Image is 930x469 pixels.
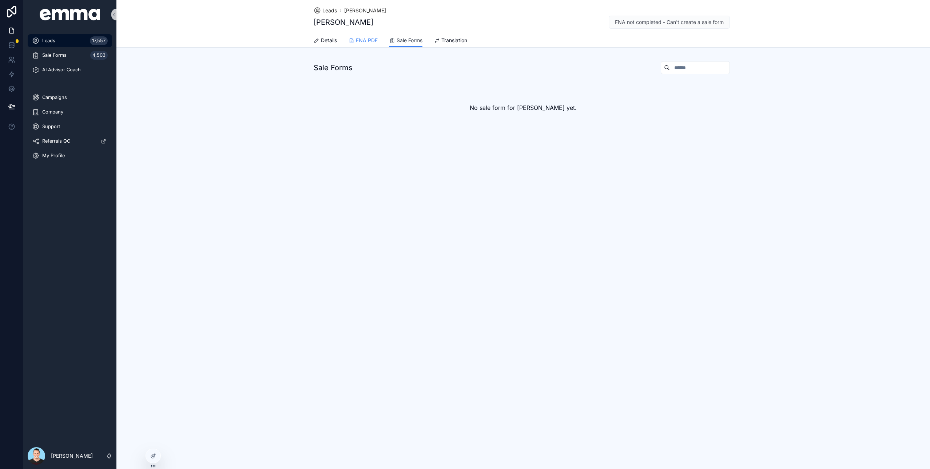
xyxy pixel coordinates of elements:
[90,36,108,45] div: 17,557
[389,34,422,48] a: Sale Forms
[42,124,60,130] span: Support
[42,67,81,73] span: AI Advisor Coach
[314,63,353,73] h1: Sale Forms
[42,109,63,115] span: Company
[28,120,112,133] a: Support
[42,153,65,159] span: My Profile
[28,149,112,162] a: My Profile
[28,91,112,104] a: Campaigns
[441,37,467,44] span: Translation
[314,7,337,14] a: Leads
[40,9,100,20] img: App logo
[28,135,112,148] a: Referrals QC
[314,17,373,27] h1: [PERSON_NAME]
[344,7,386,14] a: [PERSON_NAME]
[90,51,108,60] div: 4,503
[322,7,337,14] span: Leads
[42,138,70,144] span: Referrals QC
[321,37,337,44] span: Details
[51,452,93,460] p: [PERSON_NAME]
[434,34,467,48] a: Translation
[349,34,378,48] a: FNA PDF
[42,52,67,58] span: Sale Forms
[314,34,337,48] a: Details
[470,103,577,112] h2: No sale form for [PERSON_NAME] yet.
[28,106,112,119] a: Company
[42,95,67,100] span: Campaigns
[397,37,422,44] span: Sale Forms
[23,29,116,172] div: scrollable content
[356,37,378,44] span: FNA PDF
[28,34,112,47] a: Leads17,557
[28,49,112,62] a: Sale Forms4,503
[42,38,55,44] span: Leads
[28,63,112,76] a: AI Advisor Coach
